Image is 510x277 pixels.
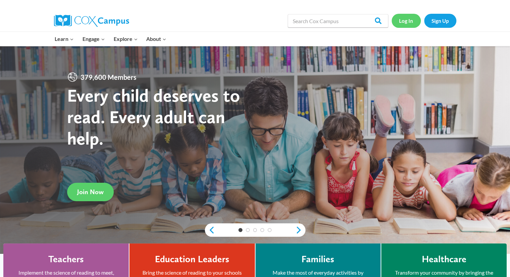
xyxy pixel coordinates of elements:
button: Child menu of Explore [109,32,142,46]
a: 5 [268,228,272,232]
a: 1 [238,228,242,232]
span: Join Now [77,188,104,196]
h4: Families [301,254,334,265]
img: Cox Campus [54,15,129,27]
nav: Secondary Navigation [392,14,456,27]
button: Child menu of Engage [78,32,109,46]
h4: Teachers [48,254,84,265]
a: 2 [246,228,250,232]
a: Join Now [67,183,114,201]
a: Sign Up [424,14,456,27]
a: next [295,226,305,234]
h4: Education Leaders [155,254,229,265]
h4: Healthcare [421,254,466,265]
a: Log In [392,14,421,27]
button: Child menu of About [142,32,171,46]
span: 379,600 Members [78,72,139,82]
button: Child menu of Learn [51,32,78,46]
a: 4 [260,228,264,232]
a: 3 [253,228,257,232]
input: Search Cox Campus [288,14,388,27]
a: previous [205,226,215,234]
strong: Every child deserves to read. Every adult can help. [67,85,240,149]
div: content slider buttons [205,223,305,237]
nav: Primary Navigation [51,32,171,46]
